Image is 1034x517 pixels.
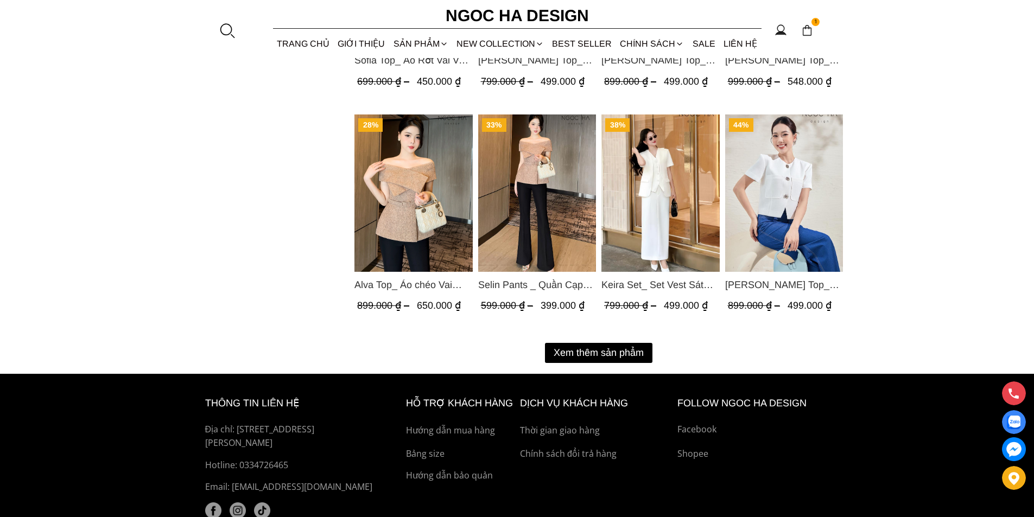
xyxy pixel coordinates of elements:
a: Link to Laura Top_ Áo Vest Cổ Tròn Dáng Suông Lửng A1079 [725,277,843,292]
img: Selin Pants _ Quần Cạp Cao Xếp Ly Giữa 2 màu Đen, Cam - Q007 [478,114,596,272]
span: [PERSON_NAME] Top_ Áo Vest Cách Điệu Cổ Ngang Vạt Chéo Tay Cộc Màu Trắng A936 [725,53,843,68]
img: Laura Top_ Áo Vest Cổ Tròn Dáng Suông Lửng A1079 [725,114,843,272]
a: Link to Sofia Top_ Áo Rớt Vai Vạt Rủ Màu Đỏ A428 [354,53,473,68]
a: Thời gian giao hàng [520,424,672,438]
h6: Follow ngoc ha Design [677,395,829,411]
a: Hướng dẫn mua hàng [406,424,515,438]
span: [PERSON_NAME] Top_ Áo Vạt Chéo Đính 3 Cúc Tay Cộc Màu Trắng A934 [601,53,720,68]
span: 499.000 ₫ [664,300,708,311]
a: Product image - Alva Top_ Áo chéo Vai Kèm Đai Màu Be A822 [354,114,473,272]
span: Sofia Top_ Áo Rớt Vai Vạt Rủ Màu Đỏ A428 [354,53,473,68]
a: Product image - Laura Top_ Áo Vest Cổ Tròn Dáng Suông Lửng A1079 [725,114,843,272]
span: 1 [811,18,820,27]
a: Product image - Keira Set_ Set Vest Sát Nách Kết Hợp Chân Váy Bút Chì Mix Áo Khoác BJ141+ A1083 [601,114,720,272]
span: 650.000 ₫ [417,300,461,311]
span: 899.000 ₫ [604,76,659,87]
a: BEST SELLER [548,29,616,58]
span: 499.000 ₫ [540,76,584,87]
img: img-CART-ICON-ksit0nf1 [801,24,813,36]
h6: thông tin liên hệ [205,395,381,411]
a: Facebook [677,423,829,437]
h6: Dịch vụ khách hàng [520,395,672,411]
span: 399.000 ₫ [540,300,584,311]
div: SẢN PHẨM [389,29,452,58]
a: Link to Ellie Top_ Áo Cổ Tròn Tùng May Gân Nổi Màu Kem A922 [478,53,596,68]
span: 899.000 ₫ [357,300,412,311]
a: Link to Alva Top_ Áo chéo Vai Kèm Đai Màu Be A822 [354,277,473,292]
a: Link to Amy Top_ Áo Vạt Chéo Đính 3 Cúc Tay Cộc Màu Trắng A934 [601,53,720,68]
span: [PERSON_NAME] Top_ Áo Vest Cổ Tròn Dáng Suông Lửng A1079 [725,277,843,292]
p: Địa chỉ: [STREET_ADDRESS][PERSON_NAME] [205,423,381,450]
a: NEW COLLECTION [452,29,548,58]
div: Chính sách [616,29,688,58]
span: 799.000 ₫ [604,300,659,311]
span: 499.000 ₫ [664,76,708,87]
button: Xem thêm sản phẩm [545,343,652,363]
a: Bảng size [406,447,515,461]
span: 548.000 ₫ [787,76,831,87]
a: Link to Keira Set_ Set Vest Sát Nách Kết Hợp Chân Váy Bút Chì Mix Áo Khoác BJ141+ A1083 [601,277,720,292]
span: 899.000 ₫ [727,300,782,311]
span: 699.000 ₫ [357,76,412,87]
img: Display image [1007,416,1020,429]
a: GIỚI THIỆU [334,29,389,58]
a: Product image - Selin Pants _ Quần Cạp Cao Xếp Ly Giữa 2 màu Đen, Cam - Q007 [478,114,596,272]
span: Alva Top_ Áo chéo Vai Kèm Đai Màu Be A822 [354,277,473,292]
a: Link to Selin Pants _ Quần Cạp Cao Xếp Ly Giữa 2 màu Đen, Cam - Q007 [478,277,596,292]
h6: hỗ trợ khách hàng [406,395,515,411]
span: 999.000 ₫ [727,76,782,87]
span: 499.000 ₫ [787,300,831,311]
img: Keira Set_ Set Vest Sát Nách Kết Hợp Chân Váy Bút Chì Mix Áo Khoác BJ141+ A1083 [601,114,720,272]
a: messenger [1002,437,1026,461]
a: Ngoc Ha Design [436,3,599,29]
a: SALE [688,29,719,58]
a: Hướng dẫn bảo quản [406,469,515,483]
span: [PERSON_NAME] Top_ Áo Cổ Tròn Tùng May Gân Nổi Màu Kem A922 [478,53,596,68]
a: Link to Fiona Top_ Áo Vest Cách Điệu Cổ Ngang Vạt Chéo Tay Cộc Màu Trắng A936 [725,53,843,68]
a: Chính sách đổi trả hàng [520,447,672,461]
a: TRANG CHỦ [273,29,334,58]
img: Alva Top_ Áo chéo Vai Kèm Đai Màu Be A822 [354,114,473,272]
span: 450.000 ₫ [417,76,461,87]
span: Keira Set_ Set Vest Sát Nách Kết Hợp Chân Váy Bút Chì Mix Áo Khoác BJ141+ A1083 [601,277,720,292]
a: Display image [1002,410,1026,434]
span: Selin Pants _ Quần Cạp Cao Xếp Ly Giữa 2 màu Đen, Cam - Q007 [478,277,596,292]
p: Email: [EMAIL_ADDRESS][DOMAIN_NAME] [205,480,381,494]
a: LIÊN HỆ [719,29,761,58]
span: 799.000 ₫ [480,76,535,87]
span: 599.000 ₫ [480,300,535,311]
a: Hotline: 0334726465 [205,458,381,473]
a: Shopee [677,447,829,461]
